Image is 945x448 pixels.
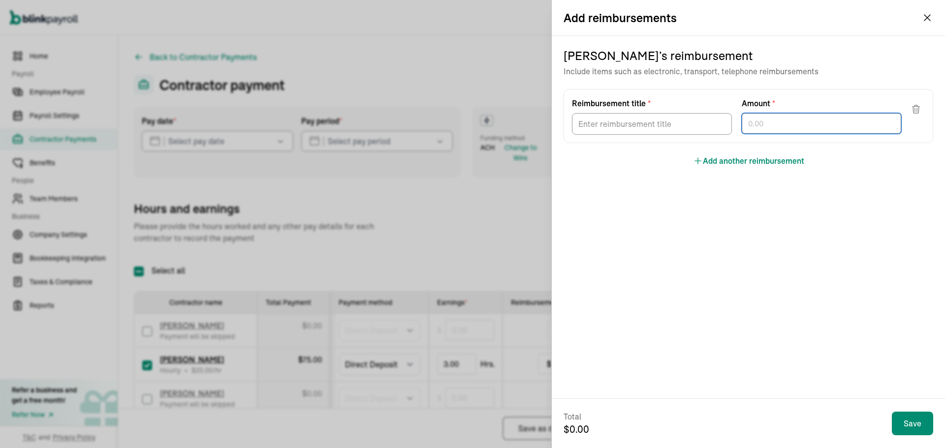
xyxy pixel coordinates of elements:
button: Add another reimbursement [693,155,804,167]
input: Reimbursement title [572,113,732,135]
span: $ [564,422,589,436]
span: [PERSON_NAME] [564,48,659,63]
p: Include items such as electronic, transport, telephone reimbursements [564,65,933,77]
input: 0.00 [742,113,902,134]
span: Total [564,411,589,422]
span: 0.00 [569,423,589,435]
label: Amount [742,97,902,109]
button: Save [892,412,933,435]
h2: Add reimbursements [564,10,677,26]
label: Reimbursement title [572,97,732,109]
h4: ’s reimbursement [564,48,933,63]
